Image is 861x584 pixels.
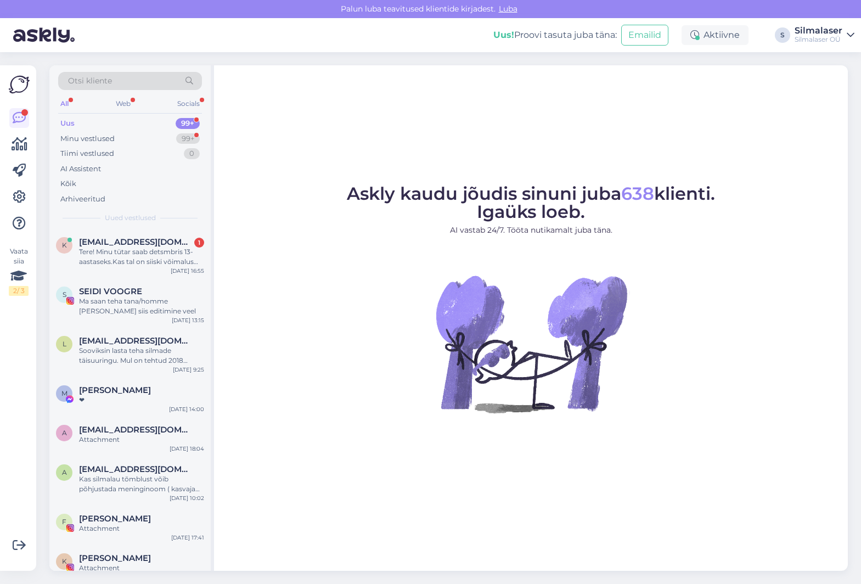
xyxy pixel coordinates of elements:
div: Uus [60,118,75,129]
div: Aktiivne [682,25,749,45]
span: 638 [621,183,654,204]
span: SEIDI VOOGRE [79,287,142,296]
div: [DATE] 9:25 [173,366,204,374]
div: [DATE] 16:55 [171,267,204,275]
div: Silmalaser OÜ [795,35,842,44]
span: Kari Viikna [79,553,151,563]
span: S [63,290,66,299]
div: Proovi tasuta juba täna: [493,29,617,42]
span: M [61,389,67,397]
div: Silmalaser [795,26,842,35]
div: [DATE] 10:02 [170,494,204,502]
div: [DATE] 13:15 [172,316,204,324]
div: [DATE] 14:00 [169,405,204,413]
span: l [63,340,66,348]
div: Tiimi vestlused [60,148,114,159]
div: ❤ [79,395,204,405]
div: 1 [194,238,204,248]
div: 99+ [176,133,200,144]
div: [DATE] 18:04 [170,445,204,453]
div: Attachment [79,435,204,445]
span: Frida Brit Noor [79,514,151,524]
img: No Chat active [432,245,630,442]
span: Margot Mõisavald [79,385,151,395]
span: F [62,518,66,526]
div: Kas silmalau tõmblust võib põhjustada meninginoom ( kasvaja silmanarvi piirkonnas)? [79,474,204,494]
p: AI vastab 24/7. Tööta nutikamalt juba täna. [347,224,715,236]
div: AI Assistent [60,164,101,175]
span: a [62,468,67,476]
div: S [775,27,790,43]
div: Kõik [60,178,76,189]
div: Tere! Minu tütar saab detsmbris 13-aastaseks.Kas tal on siiski võimalus tulla noorte nägemiskontr... [79,247,204,267]
span: K [62,557,67,565]
div: Arhiveeritud [60,194,105,205]
div: Vaata siia [9,246,29,296]
a: SilmalaserSilmalaser OÜ [795,26,854,44]
div: 2 / 3 [9,286,29,296]
span: k [62,241,67,249]
span: arterin@gmail.com [79,464,193,474]
img: Askly Logo [9,74,30,95]
div: Socials [175,97,202,111]
div: [DATE] 17:41 [171,534,204,542]
div: 0 [184,148,200,159]
div: Ma saan teha tana/homme [PERSON_NAME] siis editimine veel [79,296,204,316]
div: 99+ [176,118,200,129]
button: Emailid [621,25,668,46]
span: kerli.mitt@mail.ee [79,237,193,247]
b: Uus! [493,30,514,40]
div: Minu vestlused [60,133,115,144]
div: All [58,97,71,111]
div: Web [114,97,133,111]
span: a [62,429,67,437]
span: lindakolk47@hotmail.com [79,336,193,346]
span: Luba [496,4,521,14]
div: Sooviksin lasta teha silmade täisuuringu. Mul on tehtud 2018 mõlemale silmale kaeoperatsioon Silm... [79,346,204,366]
span: Otsi kliente [68,75,112,87]
span: Askly kaudu jõudis sinuni juba klienti. Igaüks loeb. [347,183,715,222]
span: amjokelafin@gmail.com [79,425,193,435]
span: Uued vestlused [105,213,156,223]
div: Attachment [79,563,204,573]
div: Attachment [79,524,204,534]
